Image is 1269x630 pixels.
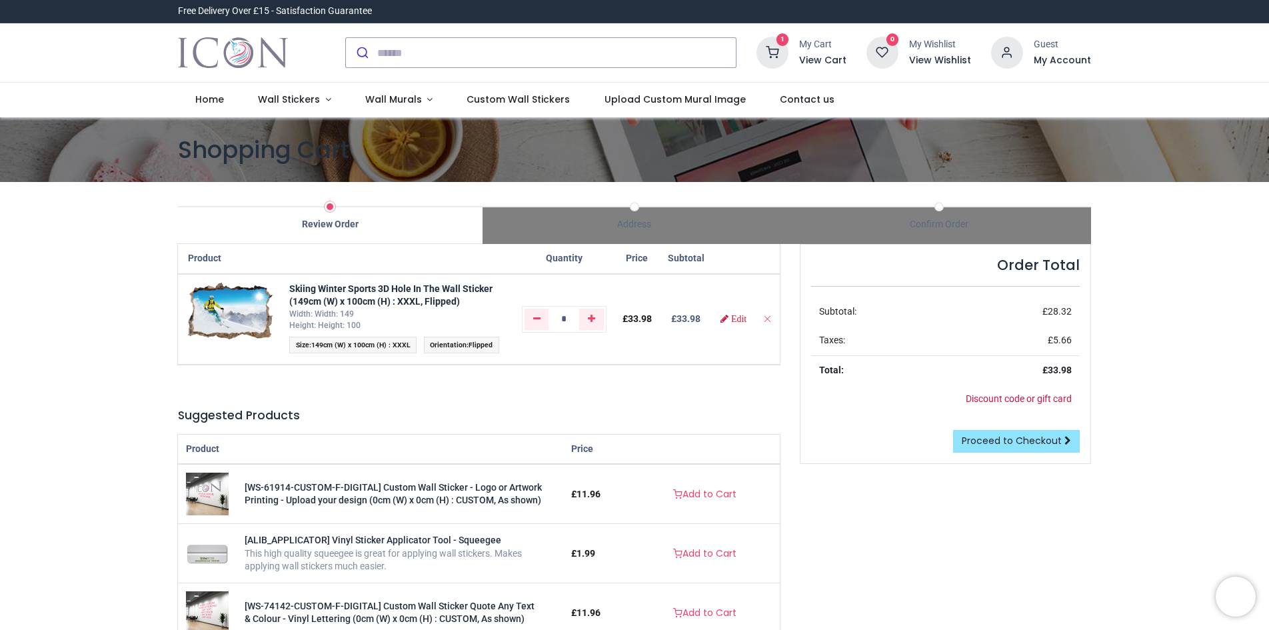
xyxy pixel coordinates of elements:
[962,434,1062,447] span: Proceed to Checkout
[467,93,570,106] span: Custom Wall Stickers
[178,34,288,71] a: Logo of Icon Wall Stickers
[424,337,499,353] span: :
[664,602,745,625] a: Add to Cart
[525,309,549,330] a: Remove one
[365,93,422,106] span: Wall Murals
[786,218,1091,231] div: Confirm Order
[628,313,652,324] span: 33.98
[186,473,229,515] img: [WS-61914-CUSTOM-F-DIGITAL] Custom Wall Sticker - Logo or Artwork Printing - Upload your design (...
[571,607,601,618] span: £
[483,218,787,231] div: Address
[1048,306,1072,317] span: 28.32
[671,313,700,324] b: £
[780,93,834,106] span: Contact us
[909,38,971,51] div: My Wishlist
[346,38,377,67] button: Submit
[571,489,601,499] span: £
[348,83,450,117] a: Wall Murals
[195,93,224,106] span: Home
[776,33,789,46] sup: 1
[178,133,1091,166] h1: Shopping Cart
[258,93,320,106] span: Wall Stickers
[178,34,288,71] img: Icon Wall Stickers
[579,309,604,330] a: Add one
[186,532,229,575] img: [ALIB_APPLICATOR] Vinyl Sticker Applicator Tool - Squeegee
[966,393,1072,404] a: Discount code or gift card
[953,430,1080,453] a: Proceed to Checkout
[186,547,229,558] a: [ALIB_APPLICATOR] Vinyl Sticker Applicator Tool - Squeegee
[188,283,273,340] img: +IyYphAAAABklEQVQDALT+S+Oxpsl1AAAAAElFTkSuQmCC
[676,313,700,324] span: 33.98
[178,407,780,424] h5: Suggested Products
[1048,335,1072,345] span: £
[289,321,361,330] span: Height: Height: 100
[615,244,660,274] th: Price
[1034,54,1091,67] a: My Account
[1042,306,1072,317] span: £
[186,488,229,499] a: [WS-61914-CUSTOM-F-DIGITAL] Custom Wall Sticker - Logo or Artwork Printing - Upload your design (...
[811,297,956,327] td: Subtotal:
[664,543,745,565] a: Add to Cart
[660,244,712,274] th: Subtotal
[178,218,483,231] div: Review Order
[469,341,493,349] span: Flipped
[623,313,652,324] span: £
[1053,335,1072,345] span: 5.66
[577,489,601,499] span: 11.96
[819,365,844,375] strong: Total:
[563,435,629,465] th: Price
[178,435,563,465] th: Product
[546,253,583,263] span: Quantity
[799,54,846,67] a: View Cart
[245,601,535,625] a: [WS-74142-CUSTOM-F-DIGITAL] Custom Wall Sticker Quote Any Text & Colour - Vinyl Lettering (0cm (W...
[1048,365,1072,375] span: 33.98
[245,535,501,545] a: [ALIB_APPLICATOR] Vinyl Sticker Applicator Tool - Squeegee
[731,314,746,323] span: Edit
[811,326,956,355] td: Taxes:
[886,33,899,46] sup: 0
[296,341,309,349] span: Size
[811,5,1091,18] iframe: Customer reviews powered by Trustpilot
[756,47,788,57] a: 1
[799,38,846,51] div: My Cart
[289,337,417,353] span: :
[762,313,772,324] a: Remove from cart
[664,483,745,506] a: Add to Cart
[720,314,746,323] a: Edit
[605,93,746,106] span: Upload Custom Mural Image
[571,548,595,559] span: £
[186,607,229,617] a: [WS-74142-CUSTOM-F-DIGITAL] Custom Wall Sticker Quote Any Text & Colour - Vinyl Lettering (0cm (W...
[245,547,555,573] div: This high quality squeegee is great for applying wall stickers. Makes applying wall stickers much...
[811,255,1080,275] h4: Order Total
[289,283,493,307] a: Skiing Winter Sports 3D Hole In The Wall Sticker (149cm (W) x 100cm (H) : XXXL, Flipped)
[1042,365,1072,375] strong: £
[866,47,898,57] a: 0
[245,482,542,506] a: [WS-61914-CUSTOM-F-DIGITAL] Custom Wall Sticker - Logo or Artwork Printing - Upload your design (...
[577,548,595,559] span: 1.99
[577,607,601,618] span: 11.96
[178,244,281,274] th: Product
[430,341,467,349] span: Orientation
[1034,38,1091,51] div: Guest
[241,83,348,117] a: Wall Stickers
[909,54,971,67] a: View Wishlist
[289,309,354,319] span: Width: Width: 149
[311,341,411,349] span: 149cm (W) x 100cm (H) : XXXL
[178,5,372,18] div: Free Delivery Over £15 - Satisfaction Guarantee
[1216,577,1256,617] iframe: Brevo live chat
